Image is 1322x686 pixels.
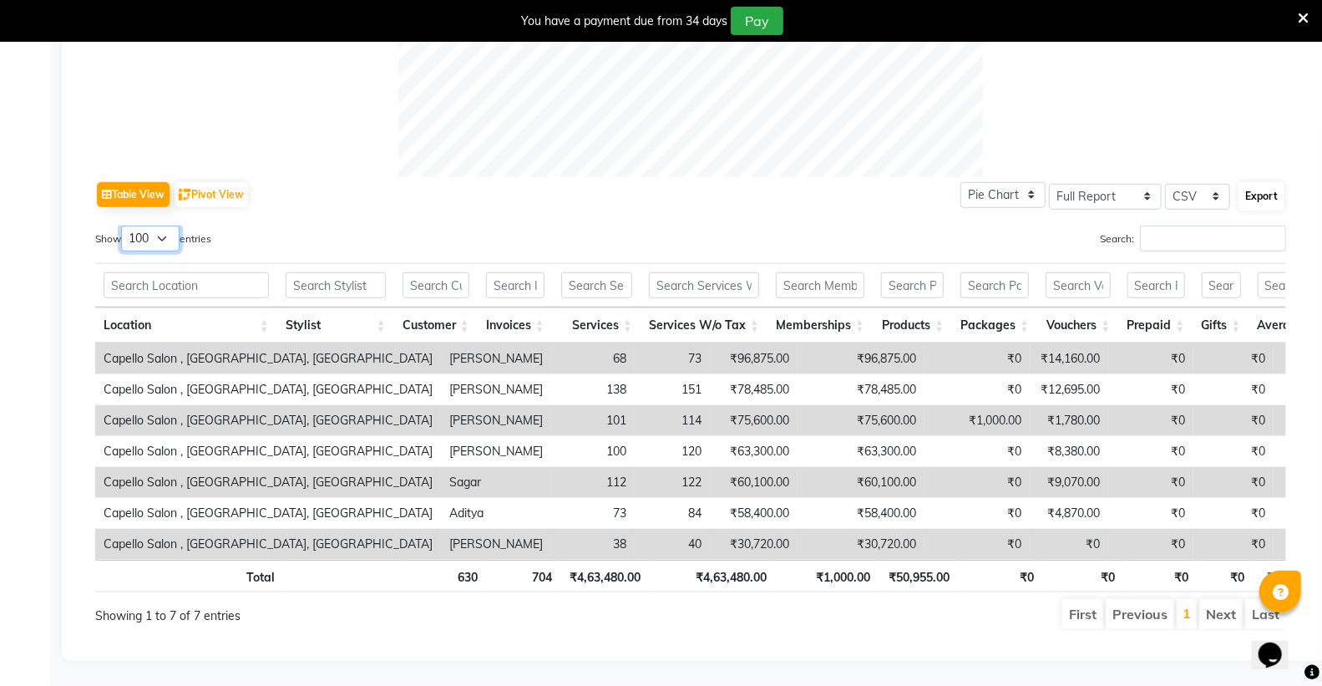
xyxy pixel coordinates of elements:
[441,498,551,529] td: Aditya
[1046,272,1110,298] input: Search Vouchers
[521,13,727,30] div: You have a payment due from 34 days
[635,529,710,560] td: 40
[403,272,469,298] input: Search Customer
[649,272,759,298] input: Search Services W/o Tax
[924,498,1030,529] td: ₹0
[277,307,394,343] th: Stylist: activate to sort column ascending
[798,405,924,436] td: ₹75,600.00
[441,529,551,560] td: [PERSON_NAME]
[798,529,924,560] td: ₹30,720.00
[1030,529,1108,560] td: ₹0
[561,272,632,298] input: Search Services
[710,498,798,529] td: ₹58,400.00
[881,272,944,298] input: Search Products
[731,7,783,35] button: Pay
[486,560,561,592] th: 704
[710,343,798,374] td: ₹96,875.00
[286,272,386,298] input: Search Stylist
[1202,272,1241,298] input: Search Gifts
[1119,307,1193,343] th: Prepaid: activate to sort column ascending
[1193,498,1274,529] td: ₹0
[95,226,211,252] label: Show entries
[710,374,798,405] td: ₹78,485.00
[798,467,924,498] td: ₹60,100.00
[441,343,551,374] td: [PERSON_NAME]
[95,529,441,560] td: Capello Salon , [GEOGRAPHIC_DATA], [GEOGRAPHIC_DATA]
[553,307,641,343] th: Services: activate to sort column ascending
[1193,467,1274,498] td: ₹0
[441,467,551,498] td: Sagar
[1037,307,1118,343] th: Vouchers: activate to sort column ascending
[1193,307,1249,343] th: Gifts: activate to sort column ascending
[551,498,635,529] td: 73
[95,307,277,343] th: Location: activate to sort column ascending
[635,405,710,436] td: 114
[767,307,873,343] th: Memberships: activate to sort column ascending
[1108,529,1193,560] td: ₹0
[924,436,1030,467] td: ₹0
[924,467,1030,498] td: ₹0
[798,436,924,467] td: ₹63,300.00
[924,374,1030,405] td: ₹0
[95,436,441,467] td: Capello Salon , [GEOGRAPHIC_DATA], [GEOGRAPHIC_DATA]
[1193,405,1274,436] td: ₹0
[560,560,649,592] th: ₹4,63,480.00
[879,560,958,592] th: ₹50,955.00
[1140,226,1286,252] input: Search:
[798,343,924,374] td: ₹96,875.00
[1193,436,1274,467] td: ₹0
[95,343,441,374] td: Capello Salon , [GEOGRAPHIC_DATA], [GEOGRAPHIC_DATA]
[1193,374,1274,405] td: ₹0
[635,436,710,467] td: 120
[95,498,441,529] td: Capello Salon , [GEOGRAPHIC_DATA], [GEOGRAPHIC_DATA]
[1030,498,1108,529] td: ₹4,870.00
[1108,467,1193,498] td: ₹0
[551,343,635,374] td: 68
[95,374,441,405] td: Capello Salon , [GEOGRAPHIC_DATA], [GEOGRAPHIC_DATA]
[873,307,952,343] th: Products: activate to sort column ascending
[775,560,879,592] th: ₹1,000.00
[95,560,283,592] th: Total
[1108,343,1193,374] td: ₹0
[551,467,635,498] td: 112
[710,436,798,467] td: ₹63,300.00
[1030,436,1108,467] td: ₹8,380.00
[635,343,710,374] td: 73
[478,307,553,343] th: Invoices: activate to sort column ascending
[551,436,635,467] td: 100
[97,182,170,207] button: Table View
[551,374,635,405] td: 138
[1258,272,1319,298] input: Search Average
[441,374,551,405] td: [PERSON_NAME]
[952,307,1037,343] th: Packages: activate to sort column ascending
[1183,605,1191,622] a: 1
[1193,529,1274,560] td: ₹0
[403,560,486,592] th: 630
[551,405,635,436] td: 101
[441,405,551,436] td: [PERSON_NAME]
[1108,436,1193,467] td: ₹0
[924,343,1030,374] td: ₹0
[1030,467,1108,498] td: ₹9,070.00
[486,272,545,298] input: Search Invoices
[924,405,1030,436] td: ₹1,000.00
[1193,343,1274,374] td: ₹0
[1238,182,1284,211] button: Export
[175,182,248,207] button: Pivot View
[179,189,191,201] img: pivot.png
[960,272,1029,298] input: Search Packages
[441,436,551,467] td: [PERSON_NAME]
[121,226,180,252] select: Showentries
[635,374,710,405] td: 151
[1252,619,1305,669] iframe: chat widget
[551,529,635,560] td: 38
[1030,374,1108,405] td: ₹12,695.00
[1108,405,1193,436] td: ₹0
[924,529,1030,560] td: ₹0
[394,307,478,343] th: Customer: activate to sort column ascending
[1108,498,1193,529] td: ₹0
[798,374,924,405] td: ₹78,485.00
[104,272,269,298] input: Search Location
[1108,374,1193,405] td: ₹0
[95,597,577,625] div: Showing 1 to 7 of 7 entries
